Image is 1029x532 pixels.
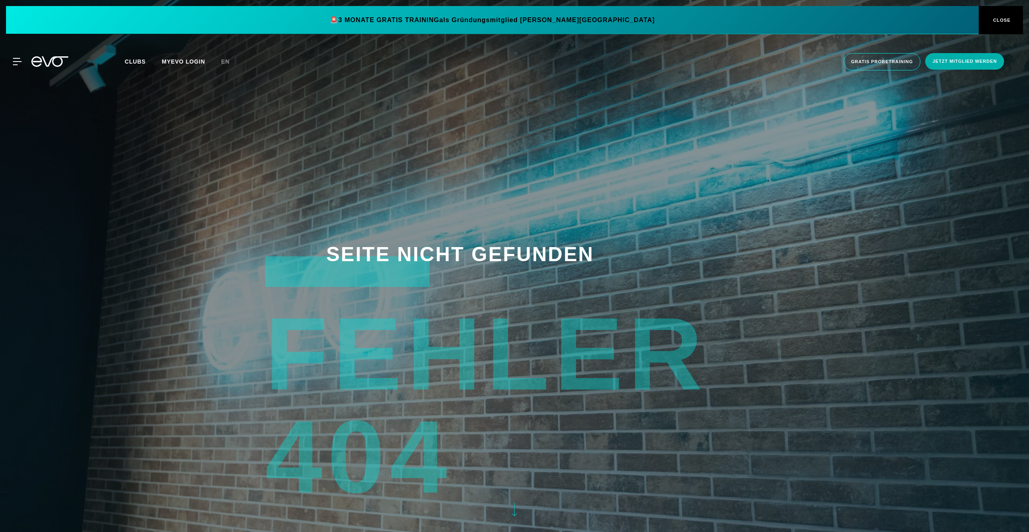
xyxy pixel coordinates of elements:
[162,58,205,65] a: MYEVO LOGIN
[979,6,1023,34] button: CLOSE
[221,58,230,65] span: en
[125,58,146,65] span: Clubs
[851,58,913,65] span: Gratis Probetraining
[125,58,162,65] a: Clubs
[221,57,239,66] a: en
[326,241,703,268] h1: Seite nicht gefunden
[991,16,1011,24] span: CLOSE
[265,256,714,509] div: Fehler 404
[841,53,923,70] a: Gratis Probetraining
[932,58,997,65] span: Jetzt Mitglied werden
[923,53,1006,70] a: Jetzt Mitglied werden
